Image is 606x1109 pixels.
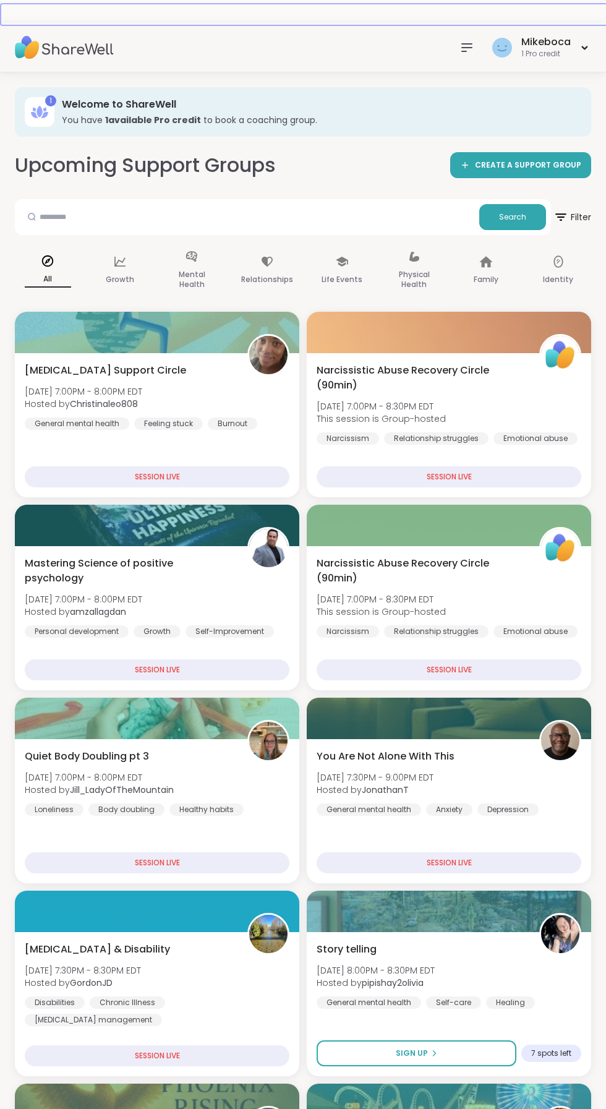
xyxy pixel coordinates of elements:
[249,336,288,374] img: Christinaleo808
[70,606,126,618] b: amzallagdan
[25,1045,289,1066] div: SESSION LIVE
[25,556,234,586] span: Mastering Science of positive psychology
[396,1048,428,1059] span: Sign Up
[15,26,114,69] img: ShareWell Nav Logo
[317,606,446,618] span: This session is Group-hosted
[62,98,574,111] h3: Welcome to ShareWell
[475,160,581,171] span: CREATE A SUPPORT GROUP
[249,529,288,567] img: amzallagdan
[25,977,141,989] span: Hosted by
[317,996,421,1009] div: General mental health
[25,659,289,680] div: SESSION LIVE
[553,199,591,235] button: Filter
[384,432,489,445] div: Relationship struggles
[25,852,289,873] div: SESSION LIVE
[70,784,174,796] b: Jill_LadyOfTheMountain
[106,272,134,287] p: Growth
[169,267,215,292] p: Mental Health
[317,625,379,638] div: Narcissism
[90,996,165,1009] div: Chronic Illness
[25,784,174,796] span: Hosted by
[317,771,433,784] span: [DATE] 7:30PM - 9:00PM EDT
[391,267,437,292] p: Physical Health
[25,803,83,816] div: Loneliness
[208,417,257,430] div: Burnout
[241,272,293,287] p: Relationships
[317,432,379,445] div: Narcissism
[317,593,446,606] span: [DATE] 7:00PM - 8:30PM EDT
[362,977,424,989] b: pipishay2olivia
[541,915,579,953] img: pipishay2olivia
[249,722,288,760] img: Jill_LadyOfTheMountain
[317,413,446,425] span: This session is Group-hosted
[186,625,274,638] div: Self-Improvement
[317,659,581,680] div: SESSION LIVE
[317,942,377,957] span: Story telling
[541,336,579,374] img: ShareWell
[317,784,433,796] span: Hosted by
[105,114,201,126] b: 1 available Pro credit
[134,625,181,638] div: Growth
[317,400,446,413] span: [DATE] 7:00PM - 8:30PM EDT
[62,114,574,126] h3: You have to book a coaching group.
[317,977,435,989] span: Hosted by
[317,852,581,873] div: SESSION LIVE
[317,803,421,816] div: General mental health
[317,1040,516,1066] button: Sign Up
[317,964,435,977] span: [DATE] 8:00PM - 8:30PM EDT
[70,398,138,410] b: Christinaleo808
[15,152,276,179] h2: Upcoming Support Groups
[70,977,113,989] b: GordonJD
[477,803,539,816] div: Depression
[25,749,149,764] span: Quiet Body Doubling pt 3
[493,625,578,638] div: Emotional abuse
[531,1048,571,1058] span: 7 spots left
[25,593,142,606] span: [DATE] 7:00PM - 8:00PM EDT
[499,212,526,223] span: Search
[317,556,526,586] span: Narcissistic Abuse Recovery Circle (90min)
[521,49,571,59] div: 1 Pro credit
[25,466,289,487] div: SESSION LIVE
[553,202,591,232] span: Filter
[134,417,203,430] div: Feeling stuck
[426,996,481,1009] div: Self-care
[317,363,526,393] span: Narcissistic Abuse Recovery Circle (90min)
[543,272,573,287] p: Identity
[541,529,579,567] img: ShareWell
[169,803,244,816] div: Healthy habits
[492,38,512,58] img: Mikeboca
[25,964,141,977] span: [DATE] 7:30PM - 8:30PM EDT
[426,803,472,816] div: Anxiety
[25,272,71,288] p: All
[322,272,362,287] p: Life Events
[45,95,56,106] div: 1
[25,625,129,638] div: Personal development
[25,606,142,618] span: Hosted by
[25,996,85,1009] div: Disabilities
[25,385,142,398] span: [DATE] 7:00PM - 8:00PM EDT
[486,996,535,1009] div: Healing
[450,152,591,178] a: CREATE A SUPPORT GROUP
[317,466,581,487] div: SESSION LIVE
[25,942,170,957] span: [MEDICAL_DATA] & Disability
[25,398,142,410] span: Hosted by
[25,363,186,378] span: [MEDICAL_DATA] Support Circle
[362,784,409,796] b: JonathanT
[249,915,288,953] img: GordonJD
[521,35,571,49] div: Mikeboca
[479,204,546,230] button: Search
[493,432,578,445] div: Emotional abuse
[384,625,489,638] div: Relationship struggles
[317,749,454,764] span: You Are Not Alone With This
[25,771,174,784] span: [DATE] 7:00PM - 8:00PM EDT
[88,803,164,816] div: Body doubling
[541,722,579,760] img: JonathanT
[474,272,498,287] p: Family
[25,417,129,430] div: General mental health
[25,1014,162,1026] div: [MEDICAL_DATA] management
